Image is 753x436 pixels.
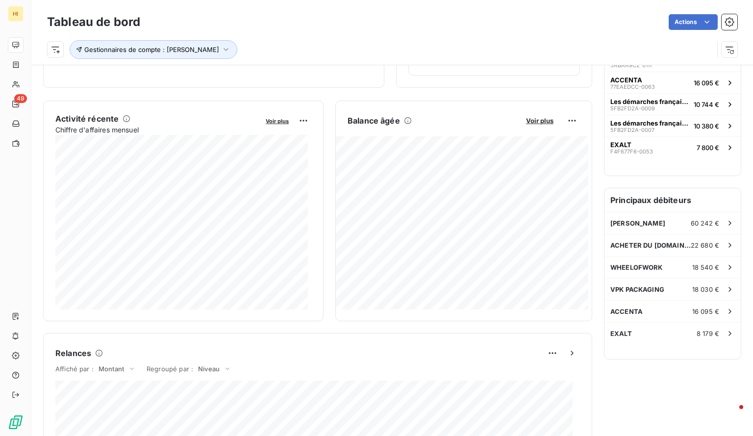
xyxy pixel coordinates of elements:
[610,149,653,154] span: F4F677F6-0053
[526,117,553,125] span: Voir plus
[694,122,719,130] span: 10 380 €
[70,40,237,59] button: Gestionnaires de compte : [PERSON_NAME]
[697,330,719,337] span: 8 179 €
[692,263,719,271] span: 18 540 €
[604,93,741,115] button: Les démarches françaises5FB2FD2A-000910 744 €
[669,14,718,30] button: Actions
[691,219,719,227] span: 60 242 €
[8,414,24,430] img: Logo LeanPay
[55,125,259,135] span: Chiffre d'affaires mensuel
[697,144,719,152] span: 7 800 €
[692,285,719,293] span: 18 030 €
[55,347,91,359] h6: Relances
[610,105,655,111] span: 5FB2FD2A-0009
[266,118,289,125] span: Voir plus
[263,116,292,125] button: Voir plus
[55,113,119,125] h6: Activité récente
[147,365,193,373] span: Regroupé par :
[14,94,27,103] span: 49
[99,365,124,373] span: Montant
[610,76,642,84] span: ACCENTA
[694,79,719,87] span: 16 095 €
[523,116,556,125] button: Voir plus
[198,365,220,373] span: Niveau
[610,119,690,127] span: Les démarches françaises
[610,127,654,133] span: 5FB2FD2A-0007
[610,219,665,227] span: [PERSON_NAME]
[692,308,719,315] span: 16 095 €
[691,241,719,249] span: 22 680 €
[610,285,664,293] span: VPK PACKAGING
[55,365,94,373] span: Affiché par :
[604,136,741,158] button: EXALTF4F677F6-00537 800 €
[8,6,24,22] div: HI
[604,115,741,136] button: Les démarches françaises5FB2FD2A-000710 380 €
[720,403,743,426] iframe: Intercom live chat
[604,188,741,212] h6: Principaux débiteurs
[604,72,741,93] button: ACCENTA77EAEDCC-006316 095 €
[47,13,140,31] h3: Tableau de bord
[610,98,690,105] span: Les démarches françaises
[694,101,719,108] span: 10 744 €
[610,241,691,249] span: ACHETER DU [DOMAIN_NAME]
[610,263,663,271] span: WHEELOFWORK
[348,115,400,127] h6: Balance âgée
[84,46,219,53] span: Gestionnaires de compte : [PERSON_NAME]
[610,308,643,315] span: ACCENTA
[610,330,632,337] span: EXALT
[610,84,655,90] span: 77EAEDCC-0063
[610,141,631,149] span: EXALT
